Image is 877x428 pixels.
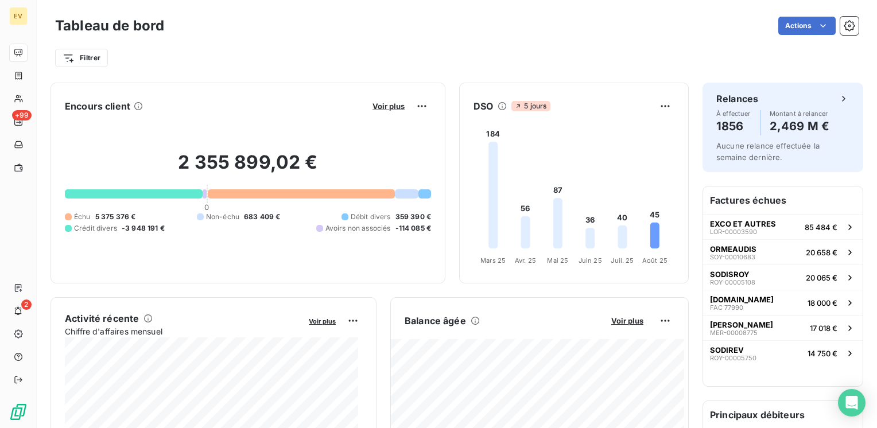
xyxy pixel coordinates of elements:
[325,223,391,234] span: Avoirs non associés
[838,389,866,417] div: Open Intercom Messenger
[204,203,209,212] span: 0
[703,290,863,315] button: [DOMAIN_NAME]FAC 7799018 000 €
[480,256,506,264] tspan: Mars 25
[778,17,836,35] button: Actions
[21,299,32,310] span: 2
[710,219,776,228] span: EXCO ET AUTRES
[770,110,829,117] span: Montant à relancer
[309,317,336,325] span: Voir plus
[710,345,744,355] span: SODIREV
[703,214,863,239] button: EXCO ET AUTRESLOR-0000359085 484 €
[55,49,108,67] button: Filtrer
[65,99,130,113] h6: Encours client
[369,101,408,111] button: Voir plus
[95,212,136,222] span: 5 375 376 €
[710,329,758,336] span: MER-00008775
[716,92,758,106] h6: Relances
[710,304,743,311] span: FAC 77990
[611,316,643,325] span: Voir plus
[770,117,829,135] h4: 2,469 M €
[12,110,32,120] span: +99
[710,279,755,286] span: ROY-00005108
[805,223,837,232] span: 85 484 €
[206,212,239,222] span: Non-échu
[608,316,647,326] button: Voir plus
[511,101,550,111] span: 5 jours
[65,151,431,185] h2: 2 355 899,02 €
[65,325,301,337] span: Chiffre d'affaires mensuel
[710,254,755,260] span: SOY-00010683
[474,99,493,113] h6: DSO
[806,273,837,282] span: 20 065 €
[716,117,751,135] h4: 1856
[703,264,863,290] button: SODISROYROY-0000510820 065 €
[710,320,773,329] span: [PERSON_NAME]
[716,110,751,117] span: À effectuer
[515,256,536,264] tspan: Avr. 25
[405,314,466,328] h6: Balance âgée
[703,186,863,214] h6: Factures échues
[305,316,339,326] button: Voir plus
[74,212,91,222] span: Échu
[74,223,117,234] span: Crédit divers
[642,256,668,264] tspan: Août 25
[710,244,756,254] span: ORMEAUDIS
[9,112,27,131] a: +99
[611,256,634,264] tspan: Juil. 25
[710,270,750,279] span: SODISROY
[547,256,568,264] tspan: Mai 25
[9,403,28,421] img: Logo LeanPay
[579,256,602,264] tspan: Juin 25
[244,212,280,222] span: 683 409 €
[716,141,820,162] span: Aucune relance effectuée la semaine dernière.
[710,295,774,304] span: [DOMAIN_NAME]
[810,324,837,333] span: 17 018 €
[808,349,837,358] span: 14 750 €
[703,340,863,365] button: SODIREVROY-0000575014 750 €
[806,248,837,257] span: 20 658 €
[703,315,863,340] button: [PERSON_NAME]MER-0000877517 018 €
[351,212,391,222] span: Débit divers
[9,7,28,25] div: EV
[65,312,139,325] h6: Activité récente
[808,298,837,308] span: 18 000 €
[395,223,432,234] span: -114 085 €
[710,355,756,361] span: ROY-00005750
[372,102,405,111] span: Voir plus
[395,212,431,222] span: 359 390 €
[55,15,164,36] h3: Tableau de bord
[703,239,863,264] button: ORMEAUDISSOY-0001068320 658 €
[710,228,757,235] span: LOR-00003590
[122,223,165,234] span: -3 948 191 €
